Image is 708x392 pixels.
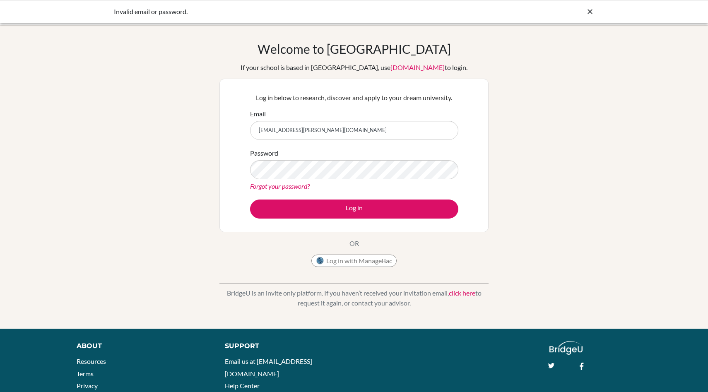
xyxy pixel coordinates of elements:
a: click here [449,289,475,297]
p: OR [349,238,359,248]
button: Log in [250,200,458,219]
a: Help Center [225,382,260,390]
div: Invalid email or password. [114,7,470,17]
img: logo_white@2x-f4f0deed5e89b7ecb1c2cc34c3e3d731f90f0f143d5ea2071677605dd97b5244.png [549,341,583,355]
a: Forgot your password? [250,182,310,190]
p: Log in below to research, discover and apply to your dream university. [250,93,458,103]
a: Privacy [77,382,98,390]
div: About [77,341,206,351]
h1: Welcome to [GEOGRAPHIC_DATA] [258,41,451,56]
label: Password [250,148,278,158]
a: Resources [77,357,106,365]
a: Email us at [EMAIL_ADDRESS][DOMAIN_NAME] [225,357,312,378]
div: If your school is based in [GEOGRAPHIC_DATA], use to login. [241,63,467,72]
label: Email [250,109,266,119]
a: [DOMAIN_NAME] [390,63,445,71]
a: Terms [77,370,94,378]
button: Log in with ManageBac [311,255,397,267]
div: Support [225,341,345,351]
p: BridgeU is an invite only platform. If you haven’t received your invitation email, to request it ... [219,288,489,308]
